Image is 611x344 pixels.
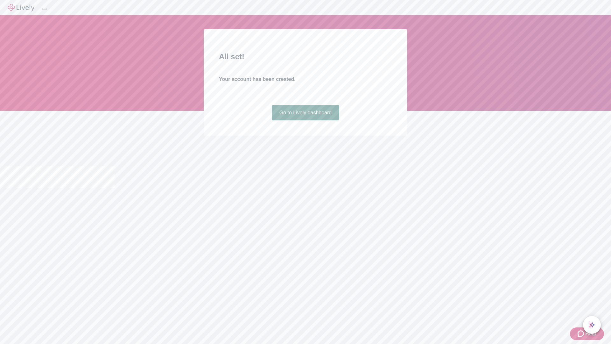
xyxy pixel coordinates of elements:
[219,51,392,62] h2: All set!
[8,4,34,11] img: Lively
[578,330,585,338] svg: Zendesk support icon
[589,322,595,328] svg: Lively AI Assistant
[585,330,596,338] span: Help
[272,105,340,120] a: Go to Lively dashboard
[570,327,604,340] button: Zendesk support iconHelp
[219,75,392,83] h4: Your account has been created.
[42,8,47,10] button: Log out
[583,316,601,334] button: chat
